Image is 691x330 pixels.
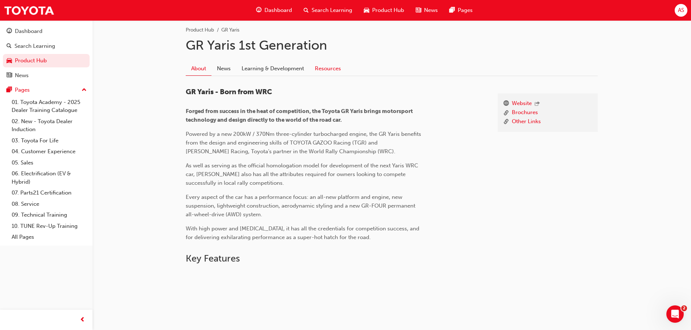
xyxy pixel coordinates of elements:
a: Product Hub [3,54,90,67]
a: Dashboard [3,25,90,38]
span: www-icon [503,99,509,109]
a: Resources [309,62,346,75]
a: Website [512,99,532,109]
button: Pages [3,83,90,97]
span: GR Yaris - Born from WRC [186,88,272,96]
span: Dashboard [264,6,292,14]
span: guage-icon [256,6,262,15]
a: guage-iconDashboard [250,3,298,18]
span: pages-icon [449,6,455,15]
span: link-icon [503,108,509,117]
a: news-iconNews [410,3,444,18]
a: 03. Toyota For Life [9,135,90,146]
span: Pages [458,6,473,14]
span: News [424,6,438,14]
div: News [15,71,29,80]
a: News [3,69,90,82]
span: Powered by a new 200kW / 370Nm three-cylinder turbocharged engine, the GR Yaris benefits from the... [186,131,423,155]
div: Search Learning [15,42,55,50]
img: Trak [4,2,54,18]
a: search-iconSearch Learning [298,3,358,18]
span: link-icon [503,117,509,126]
button: AS [675,4,687,17]
span: Every aspect of the car has a performance focus: an all-new platform and engine, new suspension, ... [186,194,417,218]
span: Search Learning [312,6,352,14]
span: up-icon [82,85,87,95]
span: Forged from success in the heat of competition, the Toyota GR Yaris brings motorsport technology ... [186,108,414,123]
a: 02. New - Toyota Dealer Induction [9,116,90,135]
span: AS [678,6,684,14]
a: Search Learning [3,39,90,53]
a: All Pages [9,231,90,243]
span: news-icon [7,72,12,79]
h2: Key Features [186,253,598,264]
span: car-icon [7,58,12,64]
span: search-icon [7,43,12,50]
div: Pages [15,86,30,94]
a: 08. Service [9,199,90,210]
a: Brochures [512,108,538,117]
span: car-icon [364,6,369,15]
span: prev-icon [80,316,85,325]
a: Product Hub [186,27,214,33]
a: pages-iconPages [444,3,478,18]
iframe: Intercom live chat [666,305,684,323]
li: GR Yaris [221,26,239,34]
a: car-iconProduct Hub [358,3,410,18]
a: 09. Technical Training [9,209,90,221]
a: 06. Electrification (EV & Hybrid) [9,168,90,187]
a: 01. Toyota Academy - 2025 Dealer Training Catalogue [9,97,90,116]
div: Dashboard [15,27,42,35]
a: Other Links [512,117,541,126]
span: outbound-icon [535,101,540,107]
span: As well as serving as the official homologation model for development of the next Yaris WRC car, ... [186,162,420,186]
span: Product Hub [372,6,404,14]
h1: GR Yaris 1st Generation [186,37,598,53]
button: DashboardSearch LearningProduct HubNews [3,23,90,83]
span: news-icon [416,6,421,15]
span: pages-icon [7,87,12,93]
span: With high power and [MEDICAL_DATA], it has all the credentials for competition success, and for d... [186,225,421,241]
a: 04. Customer Experience [9,146,90,157]
span: search-icon [304,6,309,15]
a: 10. TUNE Rev-Up Training [9,221,90,232]
a: About [186,62,211,76]
span: guage-icon [7,28,12,35]
a: Learning & Development [236,62,309,75]
a: 05. Sales [9,157,90,168]
a: News [211,62,236,75]
span: 2 [681,305,687,311]
a: 07. Parts21 Certification [9,187,90,199]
